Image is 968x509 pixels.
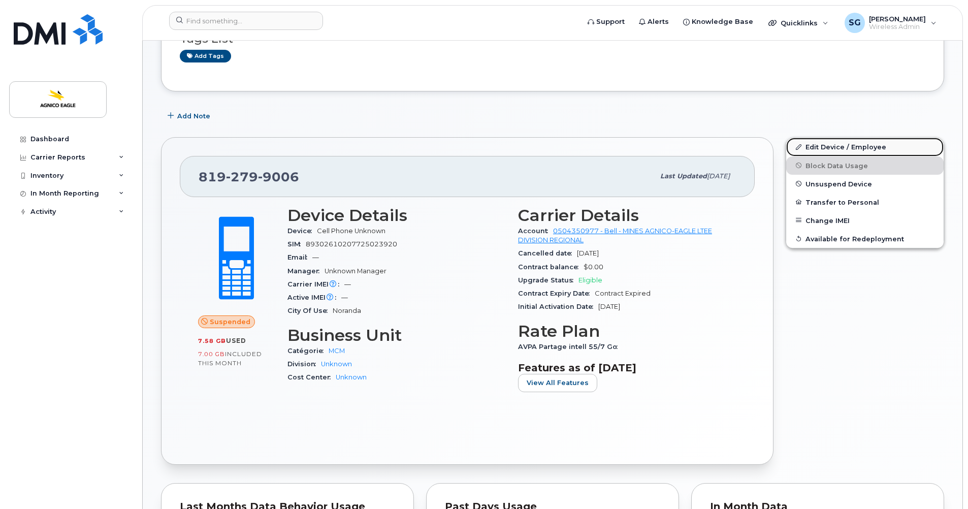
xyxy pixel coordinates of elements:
[518,290,595,297] span: Contract Expiry Date
[849,17,861,29] span: SG
[210,317,250,327] span: Suspended
[837,13,944,33] div: Sandy Gillis
[287,326,506,344] h3: Business Unit
[578,276,602,284] span: Eligible
[805,180,872,187] span: Unsuspend Device
[198,350,262,367] span: included this month
[869,23,926,31] span: Wireless Admin
[580,12,632,32] a: Support
[287,267,325,275] span: Manager
[518,227,712,244] a: 0504350977 - Bell - MINES AGNICO-EAGLE LTEE DIVISION REGIONAL
[786,156,944,175] button: Block Data Usage
[329,347,345,355] a: MCM
[287,360,321,368] span: Division
[761,13,835,33] div: Quicklinks
[596,17,625,27] span: Support
[287,227,317,235] span: Device
[786,138,944,156] a: Edit Device / Employee
[312,253,319,261] span: —
[317,227,385,235] span: Cell Phone Unknown
[161,107,219,125] button: Add Note
[518,249,577,257] span: Cancelled date
[518,322,736,340] h3: Rate Plan
[518,206,736,225] h3: Carrier Details
[518,362,736,374] h3: Features as of [DATE]
[598,303,620,310] span: [DATE]
[258,169,299,184] span: 9006
[287,280,344,288] span: Carrier IMEI
[306,240,397,248] span: 89302610207725023920
[325,267,386,275] span: Unknown Manager
[518,374,597,392] button: View All Features
[180,33,925,45] h3: Tags List
[518,303,598,310] span: Initial Activation Date
[287,240,306,248] span: SIM
[595,290,651,297] span: Contract Expired
[169,12,323,30] input: Find something...
[287,307,333,314] span: City Of Use
[648,17,669,27] span: Alerts
[344,280,351,288] span: —
[198,351,225,358] span: 7.00 GB
[199,169,299,184] span: 819
[676,12,760,32] a: Knowledge Base
[518,276,578,284] span: Upgrade Status
[786,211,944,230] button: Change IMEI
[584,263,603,271] span: $0.00
[518,227,553,235] span: Account
[336,373,367,381] a: Unknown
[226,169,258,184] span: 279
[226,337,246,344] span: used
[287,253,312,261] span: Email
[287,347,329,355] span: Catégorie
[707,172,730,180] span: [DATE]
[287,294,341,301] span: Active IMEI
[632,12,676,32] a: Alerts
[287,206,506,225] h3: Device Details
[527,378,589,388] span: View All Features
[321,360,352,368] a: Unknown
[786,193,944,211] button: Transfer to Personal
[518,343,623,351] span: AVPA Partage intell 55/7 Go
[341,294,348,301] span: —
[781,19,818,27] span: Quicklinks
[786,230,944,248] button: Available for Redeployment
[692,17,753,27] span: Knowledge Base
[869,15,926,23] span: [PERSON_NAME]
[333,307,361,314] span: Noranda
[198,337,226,344] span: 7.58 GB
[177,111,210,121] span: Add Note
[287,373,336,381] span: Cost Center
[180,50,231,62] a: Add tags
[577,249,599,257] span: [DATE]
[518,263,584,271] span: Contract balance
[660,172,707,180] span: Last updated
[786,175,944,193] button: Unsuspend Device
[805,235,904,242] span: Available for Redeployment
